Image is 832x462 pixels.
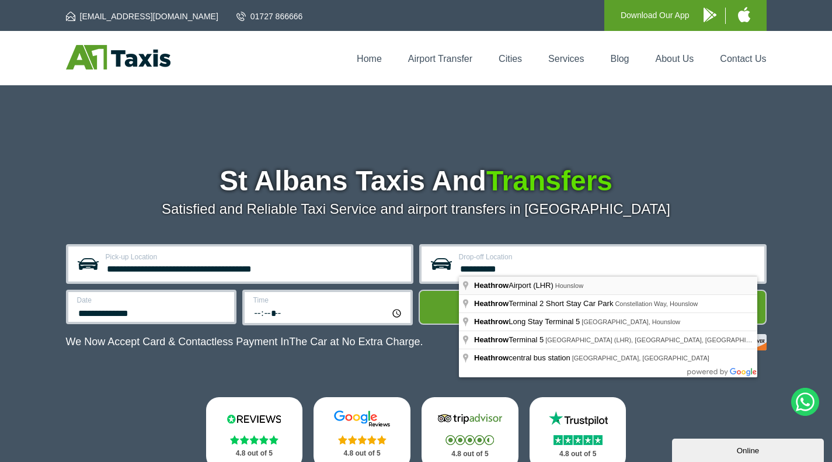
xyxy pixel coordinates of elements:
[66,11,218,22] a: [EMAIL_ADDRESS][DOMAIN_NAME]
[486,165,612,196] span: Transfers
[106,253,404,260] label: Pick-up Location
[77,297,227,304] label: Date
[66,201,767,217] p: Satisfied and Reliable Taxi Service and airport transfers in [GEOGRAPHIC_DATA]
[338,435,387,444] img: Stars
[289,336,423,348] span: The Car at No Extra Charge.
[434,447,506,461] p: 4.8 out of 5
[621,8,690,23] p: Download Our App
[474,281,555,290] span: Airport (LHR)
[610,54,629,64] a: Blog
[738,7,750,22] img: A1 Taxis iPhone App
[474,281,509,290] span: Heathrow
[419,290,767,325] button: Get Quote
[236,11,303,22] a: 01727 866666
[219,446,290,461] p: 4.8 out of 5
[66,336,423,348] p: We Now Accept Card & Contactless Payment In
[543,410,613,428] img: Trustpilot
[474,317,509,326] span: Heathrow
[66,167,767,195] h1: St Albans Taxis And
[499,54,522,64] a: Cities
[435,410,505,428] img: Tripadvisor
[672,436,826,462] iframe: chat widget
[555,282,583,289] span: Hounslow
[408,54,472,64] a: Airport Transfer
[656,54,694,64] a: About Us
[474,299,509,308] span: Heathrow
[572,355,709,362] span: [GEOGRAPHIC_DATA], [GEOGRAPHIC_DATA]
[230,435,279,444] img: Stars
[326,446,398,461] p: 4.8 out of 5
[327,410,397,428] img: Google
[474,353,509,362] span: Heathrow
[474,299,615,308] span: Terminal 2 Short Stay Car Park
[445,435,494,445] img: Stars
[357,54,382,64] a: Home
[720,54,766,64] a: Contact Us
[459,253,757,260] label: Drop-off Location
[474,335,545,344] span: Terminal 5
[219,410,289,428] img: Reviews.io
[615,300,698,307] span: Constellation Way, Hounslow
[704,8,716,22] img: A1 Taxis Android App
[548,54,584,64] a: Services
[253,297,403,304] label: Time
[553,435,603,445] img: Stars
[474,317,582,326] span: Long Stay Terminal 5
[582,318,680,325] span: [GEOGRAPHIC_DATA], Hounslow
[474,353,572,362] span: central bus station
[542,447,614,461] p: 4.8 out of 5
[474,335,509,344] span: Heathrow
[66,45,170,70] img: A1 Taxis St Albans LTD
